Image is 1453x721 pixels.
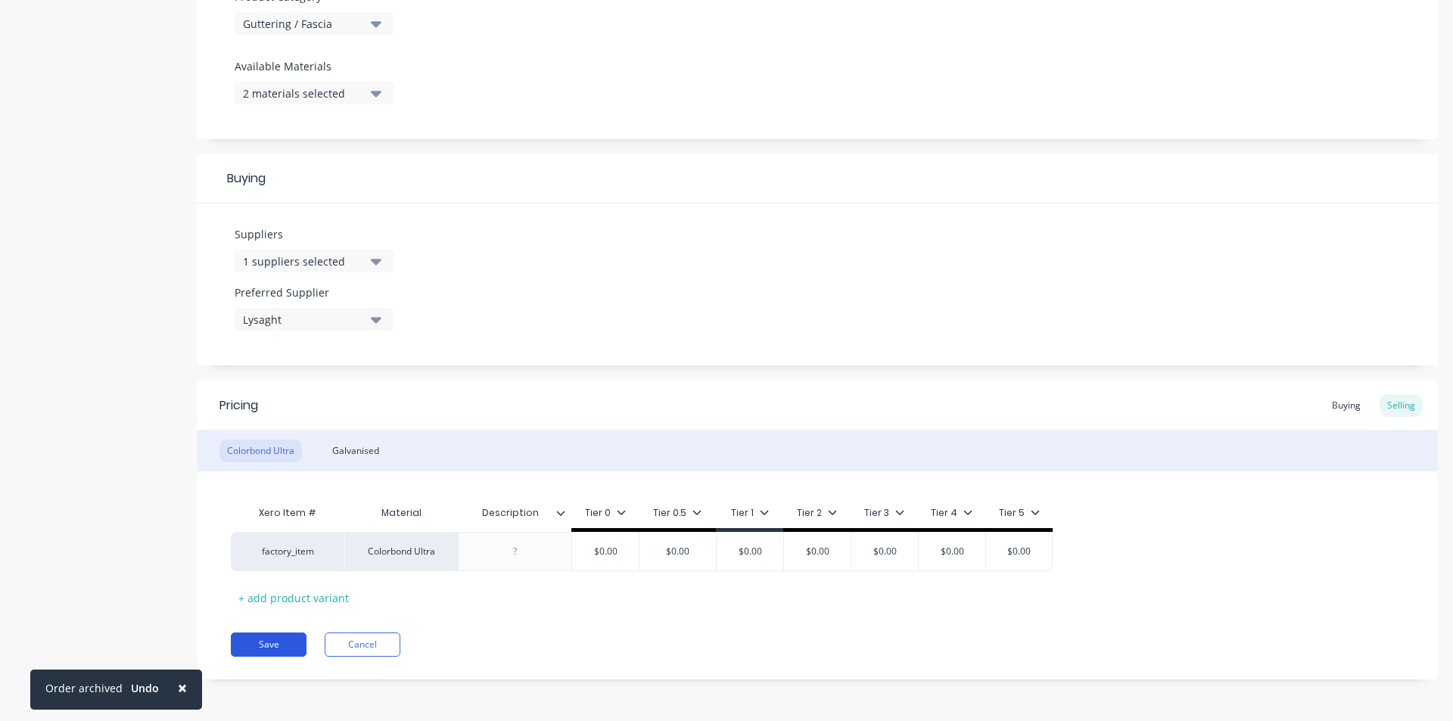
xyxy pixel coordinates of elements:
button: Save [231,632,306,657]
div: $0.00 [779,533,855,570]
div: Tier 3 [864,506,904,520]
div: Pricing [219,396,258,415]
div: Galvanised [325,440,387,462]
div: Tier 2 [797,506,837,520]
div: $0.00 [639,533,716,570]
div: Buying [1324,394,1368,417]
div: Buying [197,154,1438,204]
label: Preferred Supplier [235,284,394,300]
div: Selling [1380,394,1423,417]
div: Colorbond Ultra [344,532,458,571]
div: Tier 4 [931,506,972,520]
div: Description [458,498,571,528]
button: 1 suppliers selected [235,250,394,272]
div: Order archived [45,680,123,696]
div: Material [344,498,458,528]
div: $0.00 [847,533,923,570]
div: $0.00 [982,533,1057,570]
div: factory_itemColorbond Ultra$0.00$0.00$0.00$0.00$0.00$0.00$0.00 [231,532,1053,571]
div: 1 suppliers selected [243,253,364,269]
div: Tier 5 [999,506,1040,520]
button: Lysaght [235,308,394,331]
button: Cancel [325,632,400,657]
div: Tier 0.5 [653,506,702,520]
div: Colorbond Ultra [219,440,302,462]
button: Guttering / Fascia [235,12,394,35]
div: $0.00 [568,533,643,570]
div: Xero Item # [231,498,344,528]
label: Available Materials [235,58,394,74]
div: 2 materials selected [243,85,364,101]
div: Description [458,494,562,532]
label: Suppliers [235,226,394,242]
div: $0.00 [712,533,788,570]
div: Guttering / Fascia [243,16,364,32]
button: 2 materials selected [235,82,394,104]
div: $0.00 [914,533,990,570]
div: Lysaght [243,312,364,328]
div: factory_item [246,545,329,558]
span: × [178,677,187,698]
div: + add product variant [231,586,356,610]
div: Tier 1 [731,506,769,520]
button: Undo [123,677,167,700]
div: Tier 0 [585,506,626,520]
button: Close [163,670,202,706]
